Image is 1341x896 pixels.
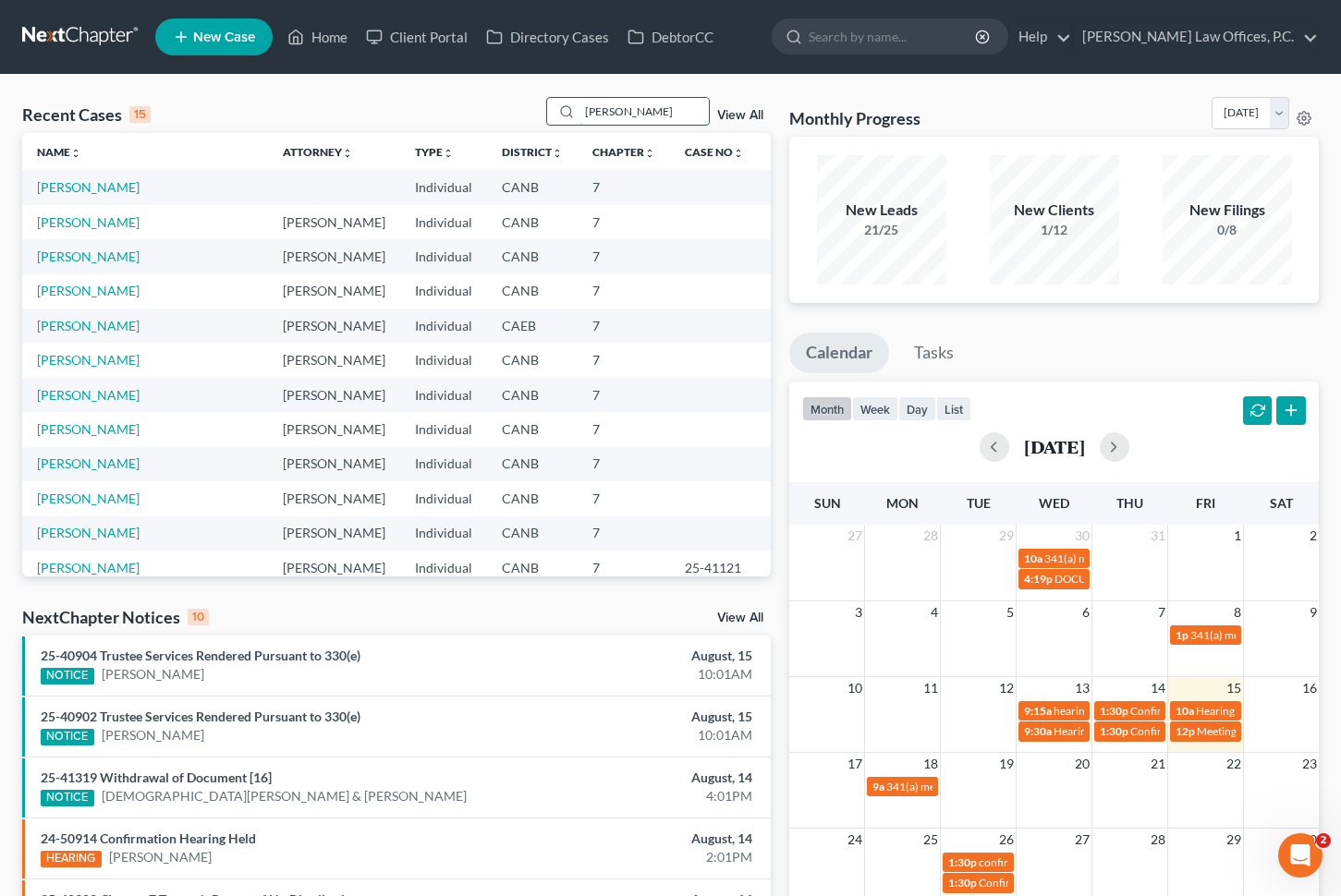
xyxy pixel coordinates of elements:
[400,274,487,309] td: Individual
[443,148,454,159] i: unfold_more
[400,551,487,585] td: Individual
[846,829,864,851] span: 24
[487,309,578,343] td: CAEB
[1149,829,1167,851] span: 28
[1225,753,1243,775] span: 22
[528,769,752,787] div: August, 14
[342,148,353,159] i: unfold_more
[487,378,578,412] td: CANB
[41,830,256,846] a: 24-50914 Confirmation Hearing Held
[1073,753,1091,775] span: 20
[979,855,1187,869] span: confirmation hearing for [PERSON_NAME]
[644,148,655,159] i: unfold_more
[1073,677,1091,699] span: 13
[400,447,487,481] td: Individual
[487,412,578,446] td: CANB
[268,551,400,585] td: [PERSON_NAME]
[1024,704,1052,718] span: 9:15a
[948,876,977,890] span: 1:30p
[487,205,578,239] td: CANB
[1316,833,1331,848] span: 2
[579,98,709,125] input: Search by name...
[283,145,353,159] a: Attorneyunfold_more
[1149,525,1167,547] span: 31
[670,551,771,585] td: 25-41121
[886,780,1065,793] span: 341(a) meeting for [PERSON_NAME]
[37,214,140,230] a: [PERSON_NAME]
[846,753,864,775] span: 17
[109,848,212,866] a: [PERSON_NAME]
[1163,200,1292,221] div: New Filings
[929,601,940,624] span: 4
[1176,628,1189,642] span: 1p
[487,516,578,551] td: CANB
[357,20,477,54] a: Client Portal
[41,729,94,745] div: NOTICE
[921,829,940,851] span: 25
[102,665,204,684] a: [PERSON_NAME]
[1300,829,1319,851] span: 30
[997,525,1016,547] span: 29
[1149,677,1167,699] span: 14
[268,205,400,239] td: [PERSON_NAME]
[41,648,360,663] a: 25-40904 Trustee Services Rendered Pursuant to 330(e)
[268,239,400,273] td: [PERSON_NAME]
[1073,20,1318,54] a: [PERSON_NAME] Law Offices, P.C.
[37,318,140,333] a: [PERSON_NAME]
[400,170,487,204] td: Individual
[37,145,81,159] a: Nameunfold_more
[1176,704,1194,718] span: 10a
[37,179,140,195] a: [PERSON_NAME]
[1156,601,1167,624] span: 7
[1073,525,1091,547] span: 30
[268,343,400,377] td: [PERSON_NAME]
[400,481,487,515] td: Individual
[102,787,467,805] a: [DEMOGRAPHIC_DATA][PERSON_NAME] & [PERSON_NAME]
[733,148,744,159] i: unfold_more
[1232,525,1243,547] span: 1
[528,787,752,805] div: 4:01PM
[1308,601,1319,624] span: 9
[268,516,400,551] td: [PERSON_NAME]
[789,107,920,129] h3: Monthly Progress
[997,677,1016,699] span: 12
[990,200,1119,221] div: New Clients
[268,274,400,309] td: [PERSON_NAME]
[846,525,864,547] span: 27
[578,412,670,446] td: 7
[552,148,563,159] i: unfold_more
[400,412,487,446] td: Individual
[578,170,670,204] td: 7
[717,611,763,624] a: View All
[415,145,454,159] a: Typeunfold_more
[528,647,752,665] div: August, 15
[1225,829,1243,851] span: 29
[936,396,971,421] button: list
[578,447,670,481] td: 7
[578,343,670,377] td: 7
[897,333,970,373] a: Tasks
[802,396,852,421] button: month
[1005,601,1016,624] span: 5
[1163,221,1292,239] div: 0/8
[37,387,140,403] a: [PERSON_NAME]
[37,352,140,368] a: [PERSON_NAME]
[1100,704,1128,718] span: 1:30p
[487,170,578,204] td: CANB
[41,668,94,684] div: NOTICE
[1270,495,1293,511] span: Sat
[618,20,723,54] a: DebtorCC
[817,200,946,221] div: New Leads
[872,780,884,793] span: 9a
[1149,753,1167,775] span: 21
[41,851,102,867] div: HEARING
[578,378,670,412] td: 7
[268,309,400,343] td: [PERSON_NAME]
[1054,724,1198,738] span: Hearing for [PERSON_NAME]
[1176,724,1195,738] span: 12p
[1024,437,1085,456] h2: [DATE]
[1009,20,1071,54] a: Help
[1039,495,1069,511] span: Wed
[789,333,889,373] a: Calendar
[22,103,151,126] div: Recent Cases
